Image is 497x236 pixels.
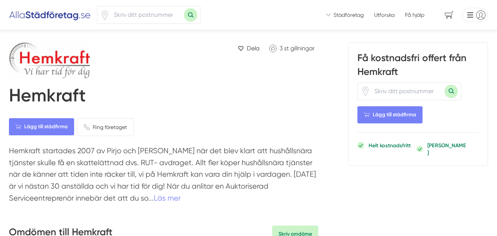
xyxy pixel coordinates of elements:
[265,42,318,54] a: Klicka för att gilla Hemkraft
[357,51,479,82] h3: Få kostnadsfri offert från Hemkraft
[370,83,445,100] input: Skriv ditt postnummer
[154,194,181,202] a: Läs mer
[9,9,91,21] img: Alla Städföretag
[405,11,424,19] span: Få hjälp
[9,145,318,208] p: Hemkraft startades 2007 av Pirjo och [PERSON_NAME] när det blev klart att hushållsnära tjänster s...
[247,44,259,53] span: Dela
[109,6,184,23] input: Skriv ditt postnummer
[284,45,315,52] span: st gillningar
[100,10,109,20] svg: Pin / Karta
[427,142,466,157] p: [PERSON_NAME]
[9,85,86,109] h1: Hemkraft
[9,42,91,79] img: Logotyp Hemkraft
[374,11,395,19] a: Utforska
[439,9,459,22] span: navigation-cart
[361,86,370,96] span: Klicka för att använda din position.
[235,42,262,54] a: Dela
[184,8,197,22] button: Sök med postnummer
[9,118,74,135] : Lägg till städfirma
[334,11,364,19] span: Städföretag
[369,142,411,149] p: Helt kostnadsfritt
[100,10,109,20] span: Klicka för att använda din position.
[445,85,458,98] button: Sök med postnummer
[77,118,134,136] a: Ring företaget
[280,45,283,52] span: 3
[357,106,423,123] : Lägg till städfirma
[93,123,127,131] span: Ring företaget
[361,86,370,96] svg: Pin / Karta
